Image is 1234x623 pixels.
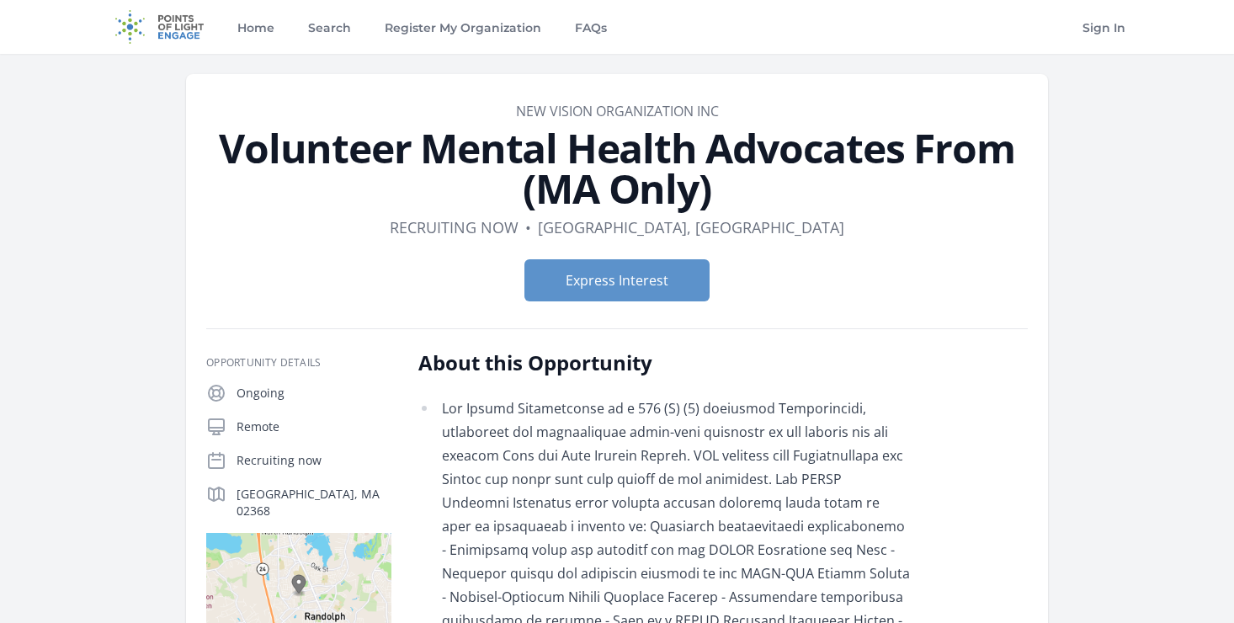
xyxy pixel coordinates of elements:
[418,349,911,376] h2: About this Opportunity
[237,486,391,519] p: [GEOGRAPHIC_DATA], MA 02368
[237,385,391,402] p: Ongoing
[237,418,391,435] p: Remote
[525,216,531,239] div: •
[516,102,719,120] a: NEW VISION ORGANIZATION INC
[237,452,391,469] p: Recruiting now
[390,216,519,239] dd: Recruiting now
[206,356,391,370] h3: Opportunity Details
[524,259,710,301] button: Express Interest
[538,216,844,239] dd: [GEOGRAPHIC_DATA], [GEOGRAPHIC_DATA]
[206,128,1028,209] h1: Volunteer Mental Health Advocates From (MA Only)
